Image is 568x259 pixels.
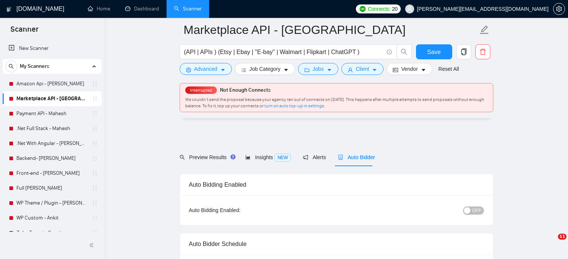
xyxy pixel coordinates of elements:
[475,44,490,59] button: delete
[249,65,280,73] span: Job Category
[16,106,87,121] a: Payment API - Mahesh
[16,225,87,240] a: Zoho Expert - Sumit
[92,81,98,87] span: holder
[472,206,481,215] span: OFF
[16,136,87,151] a: .Net With Angular - [PERSON_NAME]
[16,121,87,136] a: .Net Full Stack - Mahesh
[553,6,565,12] span: setting
[92,140,98,146] span: holder
[387,50,392,54] span: info-circle
[264,103,325,108] a: turn on auto top-up in settings.
[6,3,12,15] img: logo
[401,65,418,73] span: Vendor
[16,91,87,106] a: Marketplace API - [GEOGRAPHIC_DATA]
[189,233,484,255] div: Auto Bidder Schedule
[298,63,338,75] button: folderJobscaret-down
[479,25,489,35] span: edit
[338,154,375,160] span: Auto Bidder
[407,6,412,12] span: user
[313,65,324,73] span: Jobs
[184,20,478,39] input: Scanner name...
[553,3,565,15] button: setting
[184,47,384,57] input: Search Freelance Jobs...
[397,48,411,55] span: search
[88,6,110,12] a: homeHome
[368,5,390,13] span: Connects:
[338,155,343,160] span: robot
[3,41,102,56] li: New Scanner
[16,151,87,166] a: Backend- [PERSON_NAME]
[92,96,98,102] span: holder
[4,24,44,40] span: Scanner
[16,166,87,181] a: Front-end - [PERSON_NAME]
[194,65,217,73] span: Advanced
[241,67,246,73] span: bars
[421,67,426,73] span: caret-down
[438,65,459,73] a: Reset All
[230,154,236,160] div: Tooltip anchor
[188,88,214,93] span: Interrupted
[387,63,432,75] button: idcardVendorcaret-down
[427,47,441,57] span: Save
[189,206,287,214] div: Auto Bidding Enabled:
[303,154,326,160] span: Alerts
[283,67,289,73] span: caret-down
[245,154,291,160] span: Insights
[16,181,87,196] a: Full [PERSON_NAME]
[92,185,98,191] span: holder
[92,111,98,117] span: holder
[558,234,567,240] span: 11
[92,126,98,132] span: holder
[189,174,484,195] div: Auto Bidding Enabled
[543,234,561,252] iframe: Intercom live chat
[16,76,87,91] a: Amazon Api - [PERSON_NAME]
[392,5,398,13] span: 20
[174,6,202,12] a: searchScanner
[457,48,471,55] span: copy
[360,6,366,12] img: upwork-logo.png
[16,211,87,225] a: WP Custom - Ankit
[92,230,98,236] span: holder
[220,87,271,93] span: Not Enough Connects
[341,63,384,75] button: userClientcaret-down
[456,44,471,59] button: copy
[89,241,96,249] span: double-left
[348,67,353,73] span: user
[9,41,96,56] a: New Scanner
[180,155,185,160] span: search
[397,44,412,59] button: search
[186,67,191,73] span: setting
[92,215,98,221] span: holder
[553,6,565,12] a: setting
[235,63,295,75] button: barsJob Categorycaret-down
[180,63,232,75] button: settingAdvancedcaret-down
[274,154,291,162] span: NEW
[6,64,17,69] span: search
[393,67,398,73] span: idcard
[92,200,98,206] span: holder
[416,44,452,59] button: Save
[92,155,98,161] span: holder
[372,67,377,73] span: caret-down
[20,59,49,74] span: My Scanners
[476,48,490,55] span: delete
[245,155,251,160] span: area-chart
[327,67,332,73] span: caret-down
[16,196,87,211] a: WP Theme / Plugin - [PERSON_NAME]
[356,65,369,73] span: Client
[220,67,226,73] span: caret-down
[304,67,310,73] span: folder
[303,155,308,160] span: notification
[5,60,17,72] button: search
[92,170,98,176] span: holder
[180,154,233,160] span: Preview Results
[125,6,159,12] a: dashboardDashboard
[185,97,484,108] span: We couldn’t send the proposal because your agency ran out of connects on [DATE]. This happens aft...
